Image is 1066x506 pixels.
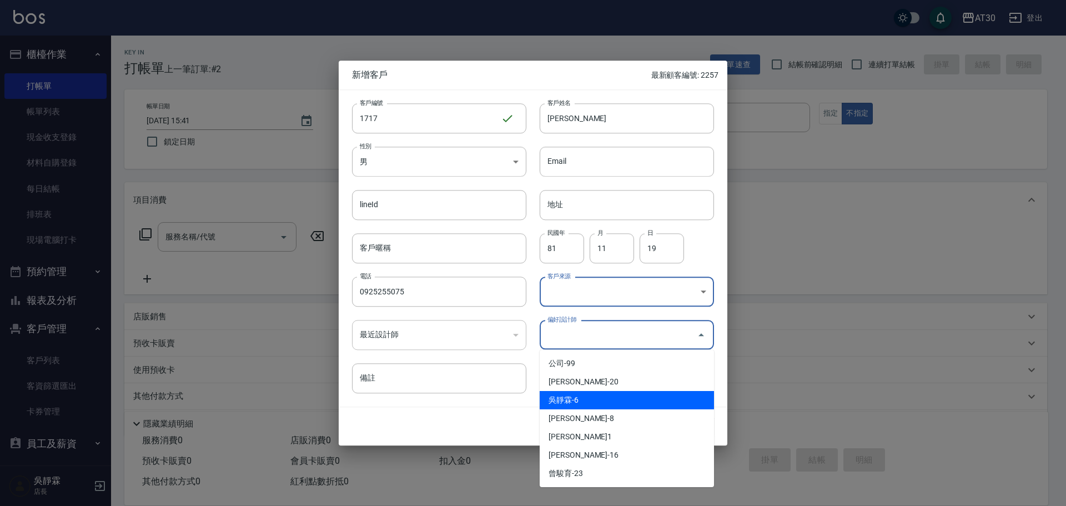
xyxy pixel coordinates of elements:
div: 男 [352,147,526,177]
label: 客戶編號 [360,98,383,107]
li: 吳靜霖-6 [540,391,714,409]
li: [PERSON_NAME]-20 [540,373,714,391]
li: [PERSON_NAME]1 [540,428,714,446]
li: 曾駿育-23 [540,464,714,483]
li: [PERSON_NAME]-16 [540,446,714,464]
label: 偏好設計師 [547,315,576,323]
label: 月 [597,228,603,237]
li: [PERSON_NAME]-8 [540,409,714,428]
label: 電話 [360,272,371,280]
span: 新增客戶 [352,69,651,81]
label: 客戶姓名 [547,98,571,107]
button: Close [692,326,710,344]
li: 公司-99 [540,354,714,373]
label: 民國年 [547,228,565,237]
label: 客戶來源 [547,272,571,280]
label: 性別 [360,142,371,150]
label: 日 [647,228,653,237]
p: 最新顧客編號: 2257 [651,69,718,81]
